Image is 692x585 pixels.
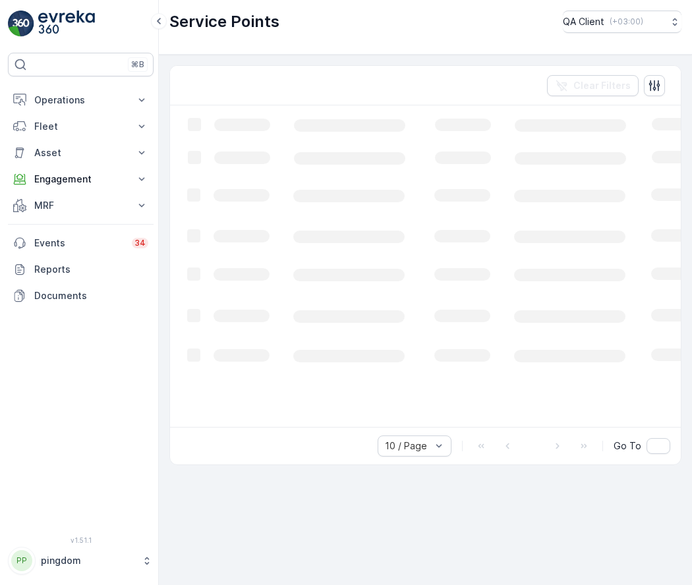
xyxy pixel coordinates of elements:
p: Operations [34,94,127,107]
button: Asset [8,140,154,166]
p: Fleet [34,120,127,133]
p: ⌘B [131,59,144,70]
p: Documents [34,289,148,302]
p: Asset [34,146,127,159]
a: Reports [8,256,154,283]
button: QA Client(+03:00) [563,11,681,33]
p: Events [34,237,124,250]
span: Go To [614,439,641,453]
img: logo_light-DOdMpM7g.png [38,11,95,37]
p: Clear Filters [573,79,631,92]
button: Operations [8,87,154,113]
p: pingdom [41,554,135,567]
div: PP [11,550,32,571]
button: MRF [8,192,154,219]
button: Engagement [8,166,154,192]
img: logo [8,11,34,37]
p: Engagement [34,173,127,186]
button: Clear Filters [547,75,639,96]
p: Reports [34,263,148,276]
button: Fleet [8,113,154,140]
p: MRF [34,199,127,212]
button: PPpingdom [8,547,154,574]
p: ( +03:00 ) [610,16,643,27]
p: 34 [134,238,146,248]
a: Events34 [8,230,154,256]
p: Service Points [169,11,279,32]
a: Documents [8,283,154,309]
span: v 1.51.1 [8,536,154,544]
p: QA Client [563,15,604,28]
